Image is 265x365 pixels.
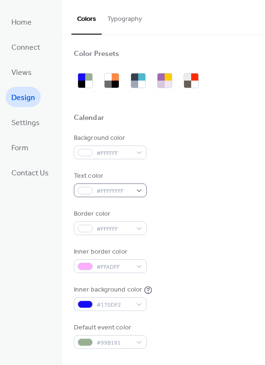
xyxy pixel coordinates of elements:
div: Color Presets [74,49,119,59]
a: Views [6,62,37,82]
span: Settings [11,116,40,130]
span: Contact Us [11,166,49,181]
a: Form [6,137,34,157]
div: Text color [74,171,145,181]
a: Settings [6,112,45,132]
span: Home [11,15,32,30]
div: Inner border color [74,247,145,257]
div: Inner background color [74,285,142,295]
span: #FFFFFF [97,224,132,234]
span: #FFFFFF [97,148,132,158]
span: Views [11,65,32,80]
div: Calendar [74,113,104,123]
div: Border color [74,209,145,219]
a: Home [6,11,37,32]
span: Design [11,91,35,105]
div: Background color [74,133,145,143]
span: #99B191 [97,338,132,348]
a: Design [6,87,41,107]
span: #FFFFFFFF [97,186,132,196]
span: #FFADFF [97,262,132,272]
div: Default event color [74,323,145,333]
a: Contact Us [6,162,54,182]
a: Connect [6,36,46,57]
span: Connect [11,40,40,55]
span: Form [11,141,28,155]
span: #170DF2 [97,300,132,310]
